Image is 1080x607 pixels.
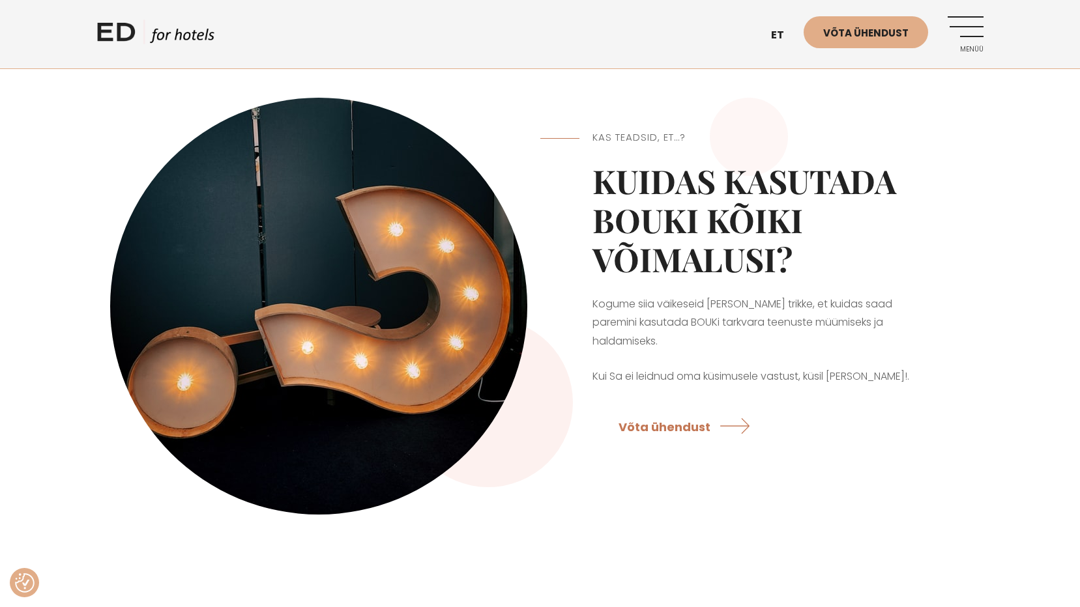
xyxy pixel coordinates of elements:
[804,16,928,48] a: Võta ühendust
[592,295,931,351] p: Kogume siia väikeseid [PERSON_NAME] trikke, et kuidas saad paremini kasutada BOUKi tarkvara teenu...
[110,98,527,515] img: KKK
[592,130,931,145] h5: Kas teadsid, et…?
[948,16,984,52] a: Menüü
[15,573,35,593] button: Nõusolekueelistused
[948,46,984,53] span: Menüü
[592,162,931,279] h2: Kuidas kasutada BOUKi kõiki võimalusi?
[15,573,35,593] img: Revisit consent button
[97,20,214,52] a: ED HOTELS
[592,367,931,386] p: Kui Sa ei leidnud oma küsimusele vastust, küsil [PERSON_NAME]!.
[765,20,804,51] a: et
[619,409,756,444] a: Võta ühendust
